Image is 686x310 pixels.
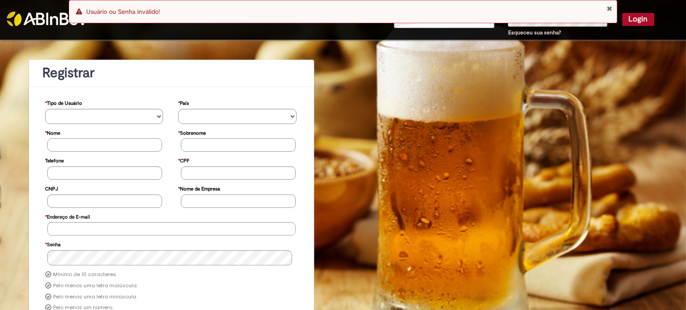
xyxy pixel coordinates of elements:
img: ABInbev-white.png [7,12,87,26]
a: Esqueceu sua senha? [508,29,561,36]
label: Sobrenome [178,126,206,139]
label: País [178,96,189,109]
label: Pelo menos uma letra minúscula. [53,293,137,301]
label: Tipo de Usuário [45,96,82,109]
label: Telefone [45,153,64,166]
label: CPF [178,153,189,166]
label: CNPJ [45,182,58,194]
label: Pelo menos uma letra maiúscula. [53,282,138,289]
label: Senha [45,237,61,250]
button: Login [622,13,654,25]
h1: Registrar [42,66,301,80]
label: Nome da Empresa [178,182,220,194]
label: Endereço de E-mail [45,210,90,223]
button: Fechar Notificação [607,5,612,12]
span: Usuário ou Senha inválido! [86,8,160,16]
label: Mínimo de 10 caracteres. [53,271,117,278]
label: Nome [45,126,60,139]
